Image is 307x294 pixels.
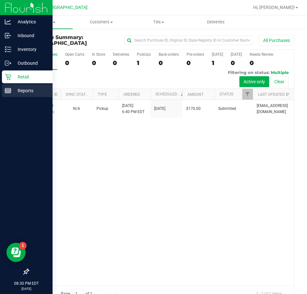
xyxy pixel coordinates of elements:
span: Hi, [PERSON_NAME]! [253,5,295,10]
button: Active only [239,76,269,87]
span: [DATE] [154,106,165,112]
a: Tills [130,15,187,29]
iframe: Resource center unread badge [19,242,27,249]
p: Inventory [11,45,50,53]
div: 0 [231,59,242,67]
a: Type [98,92,107,97]
span: Submitted [218,106,236,112]
inline-svg: Reports [5,87,11,94]
p: 08:30 PM EDT [3,281,50,286]
span: [DATE] 6:40 PM EDT [122,103,145,115]
div: Needs Review [250,52,273,57]
div: 0 [113,59,129,67]
span: Customers [73,19,130,25]
a: Sync Status [66,92,90,97]
a: Filter [242,89,253,100]
a: Customers [73,15,130,29]
button: Clear [270,76,289,87]
p: Reports [11,87,50,94]
div: Deliveries [113,52,129,57]
p: Analytics [11,18,50,26]
div: [DATE] [231,52,242,57]
p: [DATE] [3,286,50,291]
div: In Store [92,52,105,57]
div: Pre-orders [187,52,204,57]
div: [DATE] [212,52,223,57]
a: Ordered [123,92,140,97]
p: Retail [11,73,50,81]
inline-svg: Retail [5,74,11,80]
span: Deliveries [198,19,233,25]
span: Tills [130,19,187,25]
a: Status [220,92,233,96]
a: Amount [187,92,203,97]
inline-svg: Outbound [5,60,11,66]
div: 0 [65,59,84,67]
div: PickUps [137,52,151,57]
p: Inbound [11,32,50,39]
div: 0 [187,59,204,67]
div: Open Carts [65,52,84,57]
h3: Purchase Summary: [28,35,117,46]
span: [GEOGRAPHIC_DATA] [28,40,87,46]
span: Not Applicable [73,106,80,111]
p: Outbound [11,59,50,67]
a: Scheduled [155,92,185,96]
button: N/A [73,106,80,112]
div: 0 [159,59,179,67]
div: 0 [92,59,105,67]
div: Back-orders [159,52,179,57]
span: Pickup [96,106,108,112]
span: Filtering on status: [228,70,270,75]
div: 1 [137,59,151,67]
a: Last Updated By [258,92,290,97]
input: Search Purchase ID, Original ID, State Registry ID or Customer Name... [124,36,253,45]
span: [GEOGRAPHIC_DATA] [44,5,87,10]
div: 0 [250,59,273,67]
iframe: Resource center [6,243,26,262]
span: $170.00 [186,106,201,112]
button: All Purchases [259,35,294,46]
inline-svg: Analytics [5,19,11,25]
div: 1 [212,59,223,67]
inline-svg: Inbound [5,32,11,39]
a: Deliveries [187,15,245,29]
inline-svg: Inventory [5,46,11,53]
span: Multiple [271,70,289,75]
